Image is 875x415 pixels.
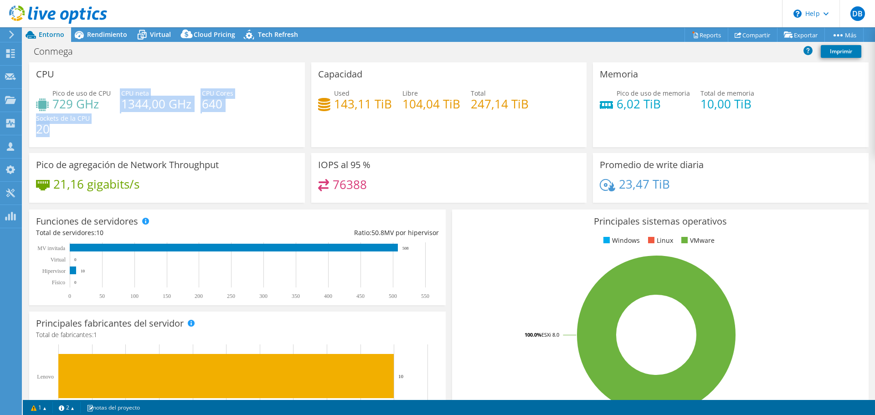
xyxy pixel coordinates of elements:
span: Cloud Pricing [194,30,235,39]
text: 400 [324,293,332,299]
text: 550 [421,293,429,299]
h1: Conmega [30,46,87,56]
h4: 143,11 TiB [334,99,392,109]
a: Compartir [728,28,777,42]
h3: Pico de agregación de Network Throughput [36,160,219,170]
span: CPU neta [121,89,149,97]
text: 200 [195,293,203,299]
span: Total de memoria [700,89,754,97]
text: MV invitada [37,245,65,251]
a: Reports [685,28,728,42]
h3: CPU [36,69,54,79]
span: 10 [96,228,103,237]
a: Imprimir [821,45,861,58]
span: Tech Refresh [258,30,298,39]
li: Linux [646,236,673,246]
h4: 1344,00 GHz [121,99,191,109]
a: notas del proyecto [80,402,146,413]
h4: 21,16 gigabits/s [53,179,139,189]
a: Más [824,28,864,42]
svg: \n [793,10,802,18]
span: 50.8 [371,228,384,237]
text: 50 [99,293,105,299]
text: 0 [74,280,77,285]
span: Virtual [150,30,171,39]
span: Libre [402,89,418,97]
h3: Memoria [600,69,638,79]
text: 508 [402,246,409,251]
text: 10 [81,269,85,273]
tspan: Físico [52,279,65,286]
tspan: ESXi 8.0 [541,331,559,338]
tspan: 100.0% [525,331,541,338]
div: Total de servidores: [36,228,237,238]
h4: 23,47 TiB [619,179,670,189]
span: Entorno [39,30,64,39]
h4: Total de fabricantes: [36,330,439,340]
text: 500 [389,293,397,299]
text: 300 [259,293,268,299]
span: CPU Cores [202,89,233,97]
h3: Promedio de write diaria [600,160,704,170]
h4: 104,04 TiB [402,99,460,109]
text: Virtual [51,256,66,263]
text: Lenovo [37,374,54,380]
h4: 729 GHz [52,99,111,109]
text: 150 [163,293,171,299]
text: 0 [68,293,71,299]
li: Windows [601,236,640,246]
h4: 20 [36,124,90,134]
a: 2 [52,402,81,413]
text: Hipervisor [42,268,66,274]
text: 250 [227,293,235,299]
text: 100 [130,293,139,299]
h4: 10,00 TiB [700,99,754,109]
h4: 76388 [333,179,367,190]
h3: Funciones de servidores [36,216,138,226]
text: 0 [74,257,77,262]
span: 1 [93,330,97,339]
h3: Principales fabricantes del servidor [36,318,184,328]
span: Sockets de la CPU [36,114,90,123]
text: 450 [356,293,365,299]
h3: Capacidad [318,69,362,79]
h4: 640 [202,99,233,109]
span: DB [850,6,865,21]
a: 1 [25,402,53,413]
span: Rendimiento [87,30,127,39]
span: Total [471,89,486,97]
h4: 247,14 TiB [471,99,529,109]
div: Ratio: MV por hipervisor [237,228,439,238]
h4: 6,02 TiB [617,99,690,109]
h3: IOPS al 95 % [318,160,371,170]
text: 10 [398,374,404,379]
span: Pico de uso de CPU [52,89,111,97]
li: VMware [679,236,715,246]
span: Used [334,89,350,97]
a: Exportar [777,28,825,42]
text: 350 [292,293,300,299]
span: Pico de uso de memoria [617,89,690,97]
h3: Principales sistemas operativos [459,216,862,226]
